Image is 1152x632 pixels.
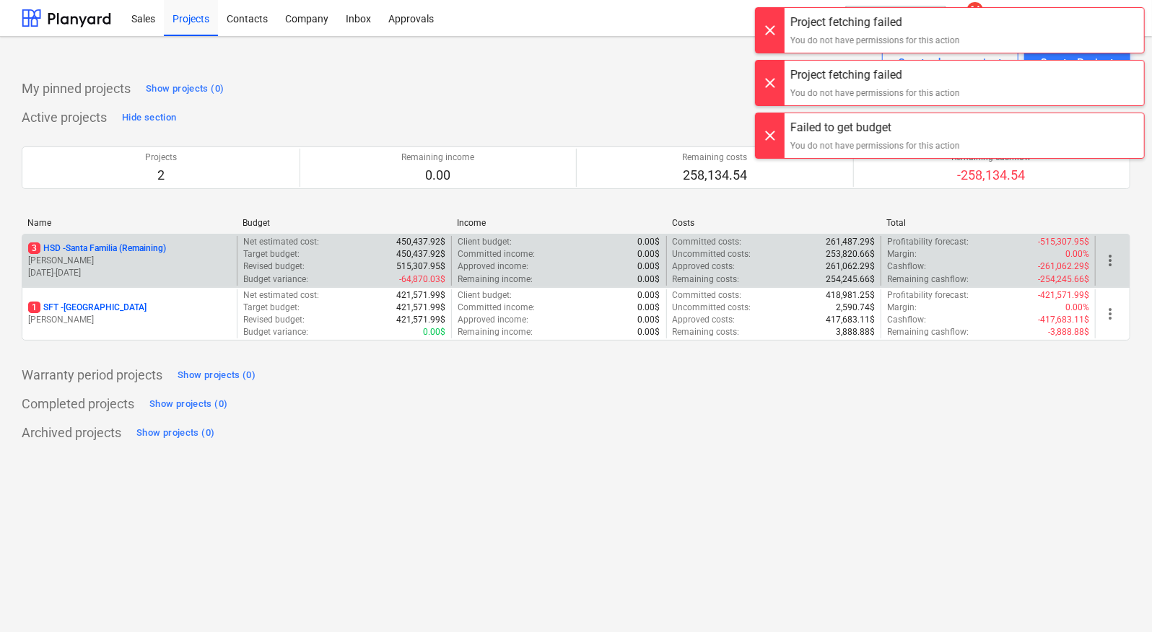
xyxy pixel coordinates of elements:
p: 418,981.25$ [826,289,875,302]
span: more_vert [1101,252,1119,269]
p: 3,888.88$ [836,326,875,338]
div: 1SFT -[GEOGRAPHIC_DATA][PERSON_NAME] [28,302,231,326]
p: Warranty period projects [22,367,162,384]
p: Remaining costs : [673,273,740,286]
p: Committed costs : [673,289,742,302]
div: 3HSD -Santa Familia (Remaining)[PERSON_NAME][DATE]-[DATE] [28,242,231,279]
p: 0.00$ [638,314,660,326]
p: Remaining costs [682,152,747,164]
p: 254,245.66$ [826,273,875,286]
div: Budget [243,218,446,228]
p: 0.00$ [638,260,660,273]
p: Cashflow : [887,260,926,273]
button: Hide section [118,106,180,129]
button: Show projects (0) [133,421,218,444]
button: Show projects (0) [142,77,227,100]
p: 0.00$ [638,236,660,248]
p: 0.00% [1065,302,1089,314]
p: Net estimated cost : [243,236,319,248]
span: more_vert [1101,305,1119,322]
div: Show projects (0) [146,81,224,97]
p: Committed income : [458,248,535,260]
p: -64,870.03$ [399,273,445,286]
p: Approved costs : [673,260,736,273]
p: -258,134.54 [952,167,1031,184]
p: Client budget : [458,236,512,248]
div: Show projects (0) [178,367,256,384]
p: Net estimated cost : [243,289,319,302]
p: 0.00 [401,167,474,184]
p: HSD - Santa Familia (Remaining) [28,242,166,255]
div: Project fetching failed [790,66,960,84]
p: Budget variance : [243,326,308,338]
p: -254,245.66$ [1038,273,1089,286]
span: 1 [28,302,40,313]
div: Income [457,218,660,228]
p: Client budget : [458,289,512,302]
p: [DATE] - [DATE] [28,267,231,279]
p: 253,820.66$ [826,248,875,260]
p: Uncommitted costs : [673,248,751,260]
p: -515,307.95$ [1038,236,1089,248]
div: Failed to get budget [790,119,960,136]
p: Uncommitted costs : [673,302,751,314]
p: 450,437.92$ [396,236,445,248]
button: Show projects (0) [146,392,231,416]
p: 421,571.99$ [396,302,445,314]
p: [PERSON_NAME] [28,255,231,267]
p: 0.00$ [423,326,445,338]
p: Remaining income [401,152,474,164]
p: Remaining income : [458,273,533,286]
p: Profitability forecast : [887,236,969,248]
p: Remaining cashflow : [887,326,969,338]
p: Completed projects [22,395,134,413]
p: Profitability forecast : [887,289,969,302]
p: 2 [145,167,177,184]
p: Committed costs : [673,236,742,248]
p: Remaining income : [458,326,533,338]
p: Approved costs : [673,314,736,326]
p: Cashflow : [887,314,926,326]
div: You do not have permissions for this action [790,34,960,47]
p: 0.00$ [638,326,660,338]
p: Approved income : [458,260,528,273]
button: Show projects (0) [174,364,259,387]
iframe: Chat Widget [1080,563,1152,632]
p: Margin : [887,248,917,260]
p: Target budget : [243,302,300,314]
p: Committed income : [458,302,535,314]
p: 417,683.11$ [826,314,875,326]
div: Name [27,218,231,228]
p: Revised budget : [243,314,305,326]
p: 515,307.95$ [396,260,445,273]
div: You do not have permissions for this action [790,87,960,100]
p: Margin : [887,302,917,314]
p: 421,571.99$ [396,289,445,302]
p: Budget variance : [243,273,308,286]
p: Remaining cashflow : [887,273,969,286]
p: Archived projects [22,424,121,442]
div: Project fetching failed [790,14,960,31]
p: [PERSON_NAME] [28,314,231,326]
div: Hide section [122,110,176,126]
p: Active projects [22,109,107,126]
p: 0.00$ [638,273,660,286]
p: 261,487.29$ [826,236,875,248]
p: SFT - [GEOGRAPHIC_DATA] [28,302,147,314]
p: Target budget : [243,248,300,260]
p: -261,062.29$ [1038,260,1089,273]
p: Approved income : [458,314,528,326]
div: Costs [672,218,876,228]
p: My pinned projects [22,80,131,97]
div: Show projects (0) [136,425,214,442]
span: 3 [28,242,40,254]
div: Widget de chat [1080,563,1152,632]
p: 258,134.54 [682,167,747,184]
p: 0.00$ [638,302,660,314]
p: -3,888.88$ [1048,326,1089,338]
p: -421,571.99$ [1038,289,1089,302]
div: You do not have permissions for this action [790,139,960,152]
p: 0.00% [1065,248,1089,260]
div: Show projects (0) [149,396,227,413]
p: -417,683.11$ [1038,314,1089,326]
